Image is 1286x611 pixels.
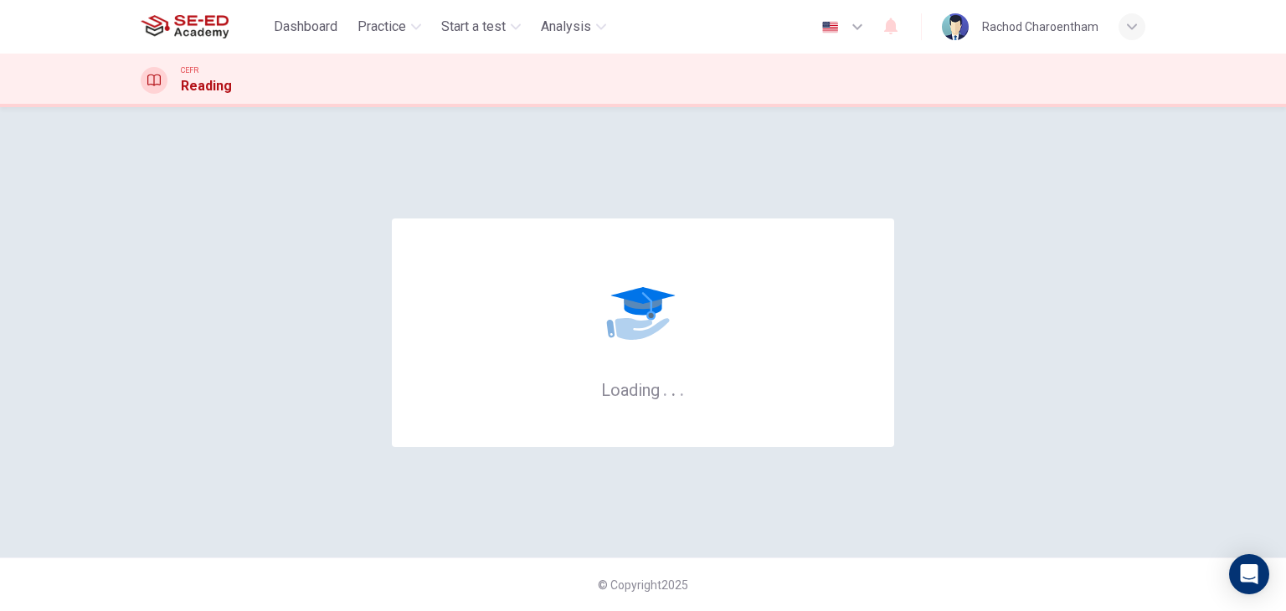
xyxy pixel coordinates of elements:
[982,17,1098,37] div: Rachod Charoentham
[601,378,685,400] h6: Loading
[358,17,406,37] span: Practice
[141,10,229,44] img: SE-ED Academy logo
[534,12,613,42] button: Analysis
[820,21,841,33] img: en
[435,12,527,42] button: Start a test
[267,12,344,42] button: Dashboard
[679,374,685,402] h6: .
[942,13,969,40] img: Profile picture
[541,17,591,37] span: Analysis
[441,17,506,37] span: Start a test
[141,10,267,44] a: SE-ED Academy logo
[351,12,428,42] button: Practice
[1229,554,1269,594] div: Open Intercom Messenger
[662,374,668,402] h6: .
[181,64,198,76] span: CEFR
[274,17,337,37] span: Dashboard
[181,76,232,96] h1: Reading
[671,374,676,402] h6: .
[598,578,688,592] span: © Copyright 2025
